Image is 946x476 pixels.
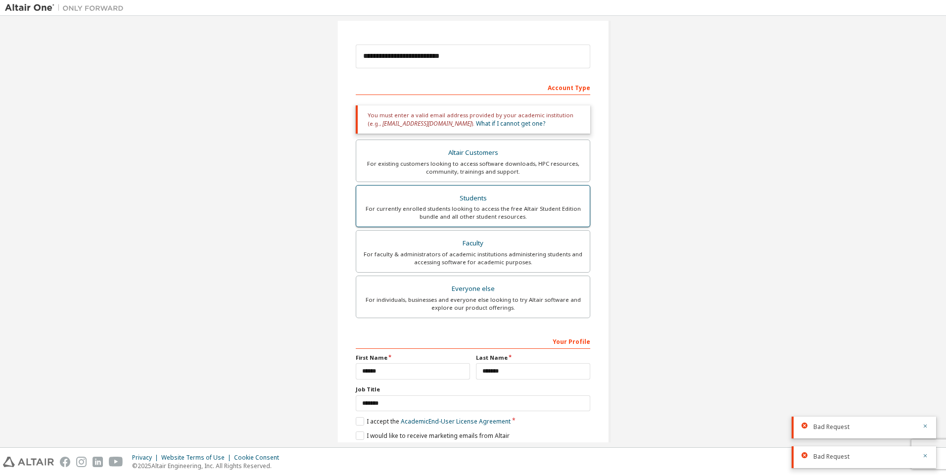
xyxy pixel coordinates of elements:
[476,354,590,362] label: Last Name
[356,105,590,134] div: You must enter a valid email address provided by your academic institution (e.g., ).
[60,457,70,467] img: facebook.svg
[356,385,590,393] label: Job Title
[132,462,285,470] p: © 2025 Altair Engineering, Inc. All Rights Reserved.
[3,457,54,467] img: altair_logo.svg
[362,191,584,205] div: Students
[813,423,850,431] span: Bad Request
[132,454,161,462] div: Privacy
[362,146,584,160] div: Altair Customers
[813,453,850,461] span: Bad Request
[382,119,472,128] span: [EMAIL_ADDRESS][DOMAIN_NAME]
[234,454,285,462] div: Cookie Consent
[161,454,234,462] div: Website Terms of Use
[356,431,510,440] label: I would like to receive marketing emails from Altair
[356,354,470,362] label: First Name
[76,457,87,467] img: instagram.svg
[362,282,584,296] div: Everyone else
[401,417,511,426] a: Academic End-User License Agreement
[362,237,584,250] div: Faculty
[356,79,590,95] div: Account Type
[362,250,584,266] div: For faculty & administrators of academic institutions administering students and accessing softwa...
[93,457,103,467] img: linkedin.svg
[109,457,123,467] img: youtube.svg
[362,160,584,176] div: For existing customers looking to access software downloads, HPC resources, community, trainings ...
[362,296,584,312] div: For individuals, businesses and everyone else looking to try Altair software and explore our prod...
[476,119,545,128] a: What if I cannot get one?
[356,417,511,426] label: I accept the
[362,205,584,221] div: For currently enrolled students looking to access the free Altair Student Edition bundle and all ...
[5,3,129,13] img: Altair One
[356,333,590,349] div: Your Profile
